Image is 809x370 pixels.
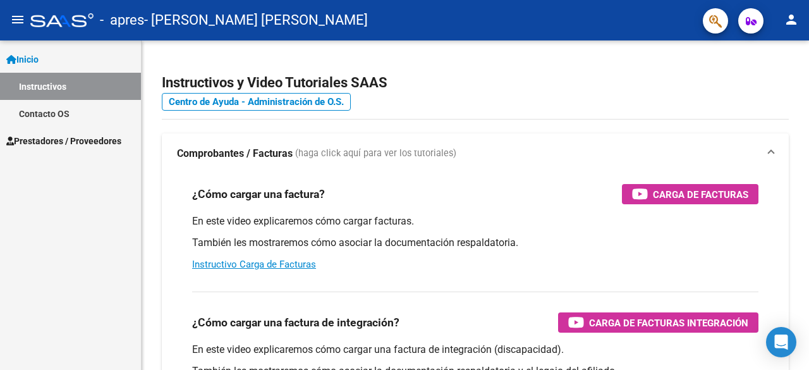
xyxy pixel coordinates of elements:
[192,343,758,357] p: En este video explicaremos cómo cargar una factura de integración (discapacidad).
[589,315,748,331] span: Carga de Facturas Integración
[192,185,325,203] h3: ¿Cómo cargar una factura?
[10,12,25,27] mat-icon: menu
[6,134,121,148] span: Prestadores / Proveedores
[144,6,368,34] span: - [PERSON_NAME] [PERSON_NAME]
[766,327,796,357] div: Open Intercom Messenger
[653,187,748,202] span: Carga de Facturas
[192,259,316,270] a: Instructivo Carga de Facturas
[162,71,789,95] h2: Instructivos y Video Tutoriales SAAS
[622,184,758,204] button: Carga de Facturas
[162,133,789,174] mat-expansion-panel-header: Comprobantes / Facturas (haga click aquí para ver los tutoriales)
[192,214,758,228] p: En este video explicaremos cómo cargar facturas.
[192,236,758,250] p: También les mostraremos cómo asociar la documentación respaldatoria.
[558,312,758,333] button: Carga de Facturas Integración
[6,52,39,66] span: Inicio
[162,93,351,111] a: Centro de Ayuda - Administración de O.S.
[295,147,456,161] span: (haga click aquí para ver los tutoriales)
[192,314,399,331] h3: ¿Cómo cargar una factura de integración?
[177,147,293,161] strong: Comprobantes / Facturas
[784,12,799,27] mat-icon: person
[100,6,144,34] span: - apres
